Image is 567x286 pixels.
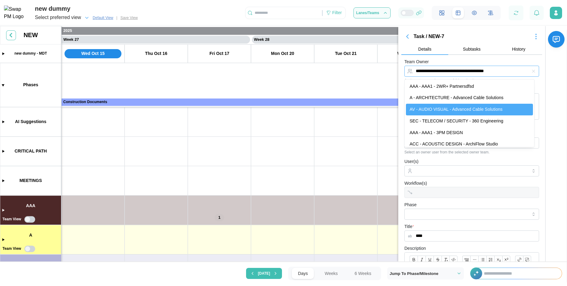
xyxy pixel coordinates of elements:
[258,268,270,279] span: [DATE]
[349,268,377,279] button: 6 Weeks
[523,256,531,264] button: Remove link
[332,10,342,16] div: Filter
[292,268,314,279] button: Days
[35,14,81,21] div: Select preferred view
[116,15,117,21] div: |
[406,81,533,92] div: AAA - AAA1 - 2WR+ Partnersdfsd
[404,59,429,65] label: Team Owner
[486,256,494,264] button: Ordered list
[462,256,470,264] button: Blockquote
[512,9,520,17] button: Refresh Grid
[404,158,418,165] label: User(s)
[418,47,431,51] span: Details
[404,223,414,230] label: Title
[404,180,427,187] label: Workflow(s)
[502,256,510,264] button: Superscript
[463,47,481,51] span: Subtasks
[318,268,344,279] button: Weeks
[406,127,533,139] div: AAA - AAA1 - 3PM DESIGN
[449,256,457,264] button: Code
[414,33,530,41] div: Task / NEW-7
[406,115,533,127] div: SEC - TELECOM / SECURITY - 360 Engineering
[470,268,562,279] div: +
[442,256,449,264] button: Clear formatting
[410,256,418,264] button: Bold
[418,256,426,264] button: Italic
[35,4,140,14] div: new dummy
[478,256,486,264] button: Bullet list
[515,256,523,264] button: Link
[404,150,539,154] div: Select an owner user from the selected owner team.
[404,245,426,252] label: Description
[404,202,417,208] label: Phase
[356,11,379,15] span: Lanes/Teams
[404,78,539,83] div: Assign a team as the owner of this action item.
[426,256,434,264] button: Underline
[4,6,29,21] img: Swap PM Logo
[406,104,533,115] div: AV - AUDIO VISUAL - Advanced Cable Solutions
[390,272,438,276] span: Jump To Phase/Milestone
[470,256,478,264] button: Horizontal line
[406,92,533,104] div: A - ARCHITECTURE - Advanced Cable Solutions
[512,47,526,51] span: History
[406,138,533,150] div: ACC - ACOUSTIC DESIGN - ArchiFlow Studio
[494,256,502,264] button: Subscript
[434,256,442,264] button: Strikethrough
[93,15,113,21] span: Default View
